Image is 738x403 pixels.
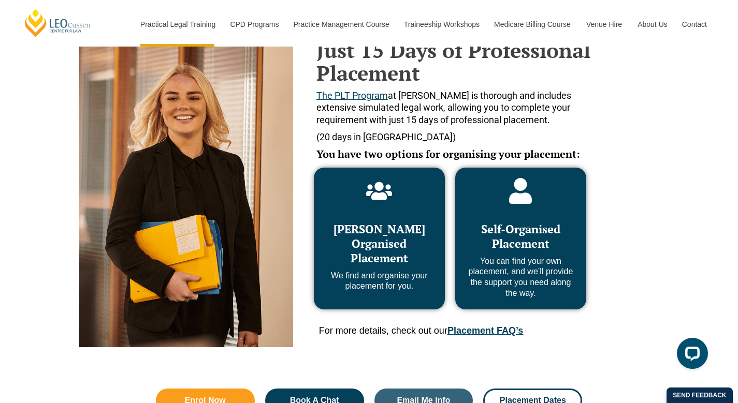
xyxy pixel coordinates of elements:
[396,2,486,47] a: Traineeship Workshops
[447,325,523,336] a: Placement FAQ’s
[334,221,425,265] span: [PERSON_NAME] Organised Placement
[319,325,524,336] span: For more details, check out our
[222,2,285,47] a: CPD Programs
[481,221,560,251] span: Self-Organised Placement
[669,334,712,377] iframe: LiveChat chat widget
[316,90,571,125] span: at [PERSON_NAME] is thorough and includes extensive simulated legal work, allowing you to complet...
[133,2,223,47] a: Practical Legal Training
[316,147,580,161] span: You have two options for organising your placement:
[316,36,590,86] strong: Just 15 Days of Professional Placement
[466,256,576,299] p: You can find your own placement, and we’ll provide the support you need along the way.
[286,2,396,47] a: Practice Management Course
[674,2,715,47] a: Contact
[630,2,674,47] a: About Us
[486,2,578,47] a: Medicare Billing Course
[316,90,388,101] a: The PLT Program
[578,2,630,47] a: Venue Hire
[23,8,92,38] a: [PERSON_NAME] Centre for Law
[324,271,435,292] p: We find and organise your placement for you.
[316,131,456,142] span: (20 days in [GEOGRAPHIC_DATA])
